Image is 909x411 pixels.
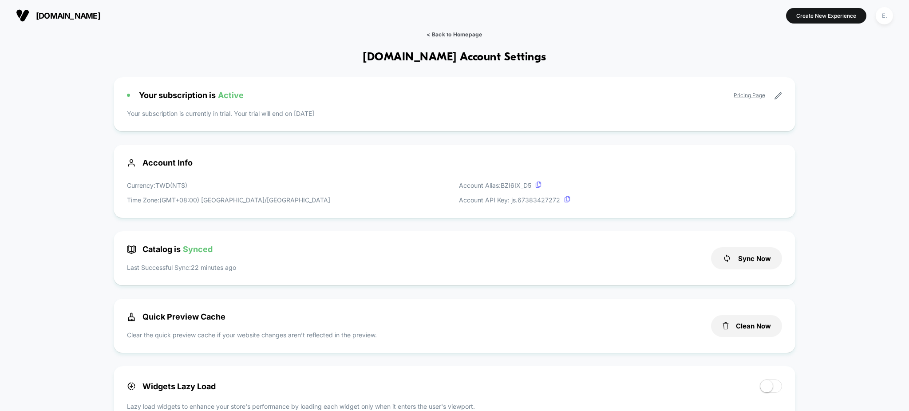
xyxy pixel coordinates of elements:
[127,245,213,254] span: Catalog is
[183,245,213,254] span: Synced
[36,11,100,20] span: [DOMAIN_NAME]
[873,7,896,25] button: E.
[786,8,866,24] button: Create New Experience
[876,7,893,24] div: E.
[127,195,330,205] p: Time Zone: (GMT+08:00) [GEOGRAPHIC_DATA]/[GEOGRAPHIC_DATA]
[127,109,782,118] p: Your subscription is currently in trial. Your trial will end on [DATE]
[218,91,244,100] span: Active
[139,91,244,100] span: Your subscription is
[16,9,29,22] img: Visually logo
[363,51,546,64] h1: [DOMAIN_NAME] Account Settings
[427,31,482,38] span: < Back to Homepage
[127,158,782,167] span: Account Info
[127,330,377,340] p: Clear the quick preview cache if your website changes aren’t reflected in the preview.
[127,382,216,391] span: Widgets Lazy Load
[127,263,236,272] p: Last Successful Sync: 22 minutes ago
[127,312,225,321] span: Quick Preview Cache
[127,181,330,190] p: Currency: TWD ( NT$ )
[459,181,570,190] p: Account Alias: BZI6IX_D5
[711,315,782,337] button: Clean Now
[711,247,782,269] button: Sync Now
[734,92,765,99] a: Pricing Page
[127,402,782,411] p: Lazy load widgets to enhance your store's performance by loading each widget only when it enters ...
[459,195,570,205] p: Account API Key: js. 67383427272
[13,8,103,23] button: [DOMAIN_NAME]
